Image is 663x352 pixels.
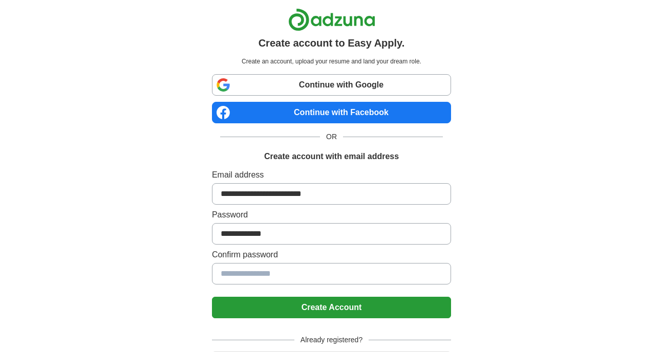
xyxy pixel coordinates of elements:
[288,8,375,31] img: Adzuna logo
[259,35,405,51] h1: Create account to Easy Apply.
[212,74,451,96] a: Continue with Google
[214,57,449,66] p: Create an account, upload your resume and land your dream role.
[264,150,399,163] h1: Create account with email address
[294,335,369,345] span: Already registered?
[212,209,451,221] label: Password
[212,169,451,181] label: Email address
[212,249,451,261] label: Confirm password
[320,131,343,142] span: OR
[212,297,451,318] button: Create Account
[212,102,451,123] a: Continue with Facebook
